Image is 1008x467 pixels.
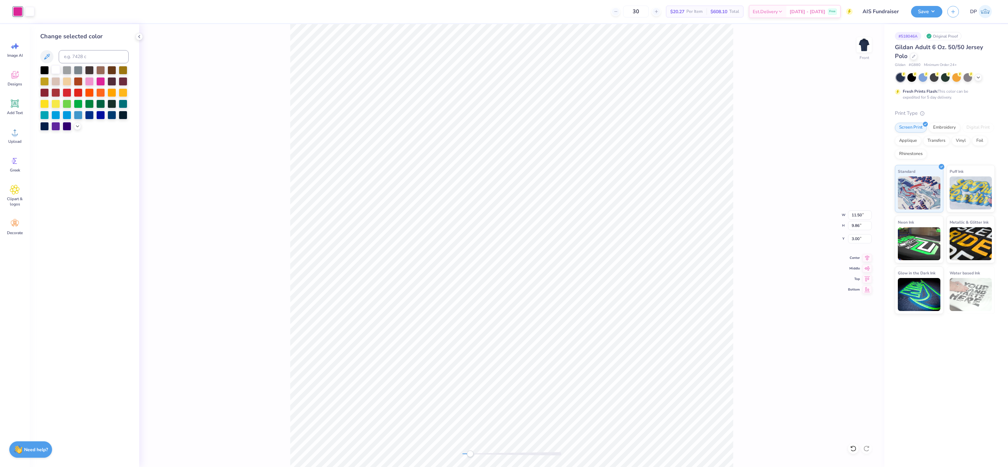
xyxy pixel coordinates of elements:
span: Neon Ink [898,219,914,226]
span: [DATE] - [DATE] [790,8,825,15]
span: Est. Delivery [753,8,778,15]
input: e.g. 7428 c [59,50,129,63]
span: Designs [8,81,22,87]
span: $20.27 [670,8,684,15]
span: Center [848,255,860,261]
span: Per Item [686,8,703,15]
img: Water based Ink [950,278,992,311]
img: Puff Ink [950,176,992,209]
span: Minimum Order: 24 + [924,62,957,68]
span: Image AI [7,53,23,58]
div: Change selected color [40,32,129,41]
strong: Need help? [24,447,48,453]
a: DP [967,5,995,18]
img: Neon Ink [898,227,940,260]
span: Gildan Adult 6 Oz. 50/50 Jersey Polo [895,43,983,60]
input: – – [623,6,649,17]
img: Front [858,38,871,51]
span: Glow in the Dark Ink [898,269,935,276]
span: # G880 [909,62,921,68]
div: Embroidery [929,123,960,133]
span: Free [829,9,835,14]
strong: Fresh Prints Flash: [903,89,938,94]
span: $608.10 [710,8,727,15]
div: Vinyl [952,136,970,146]
img: Metallic & Glitter Ink [950,227,992,260]
img: Standard [898,176,940,209]
div: Digital Print [962,123,994,133]
span: Gildan [895,62,905,68]
button: Save [911,6,942,17]
div: # 518046A [895,32,921,40]
div: Original Proof [925,32,961,40]
span: Metallic & Glitter Ink [950,219,989,226]
span: Bottom [848,287,860,292]
span: Top [848,276,860,282]
span: Add Text [7,110,23,115]
div: This color can be expedited for 5 day delivery. [903,88,984,100]
input: Untitled Design [858,5,906,18]
div: Transfers [923,136,950,146]
div: Front [860,55,869,61]
img: Darlene Padilla [979,5,992,18]
span: DP [970,8,977,16]
span: Total [729,8,739,15]
span: Middle [848,266,860,271]
div: Screen Print [895,123,927,133]
span: Upload [8,139,21,144]
span: Clipart & logos [4,196,26,207]
div: Applique [895,136,921,146]
span: Decorate [7,230,23,235]
img: Glow in the Dark Ink [898,278,940,311]
div: Rhinestones [895,149,927,159]
span: Standard [898,168,915,175]
div: Print Type [895,109,995,117]
div: Accessibility label [467,451,473,457]
div: Foil [972,136,988,146]
span: Greek [10,168,20,173]
span: Water based Ink [950,269,980,276]
span: Puff Ink [950,168,963,175]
